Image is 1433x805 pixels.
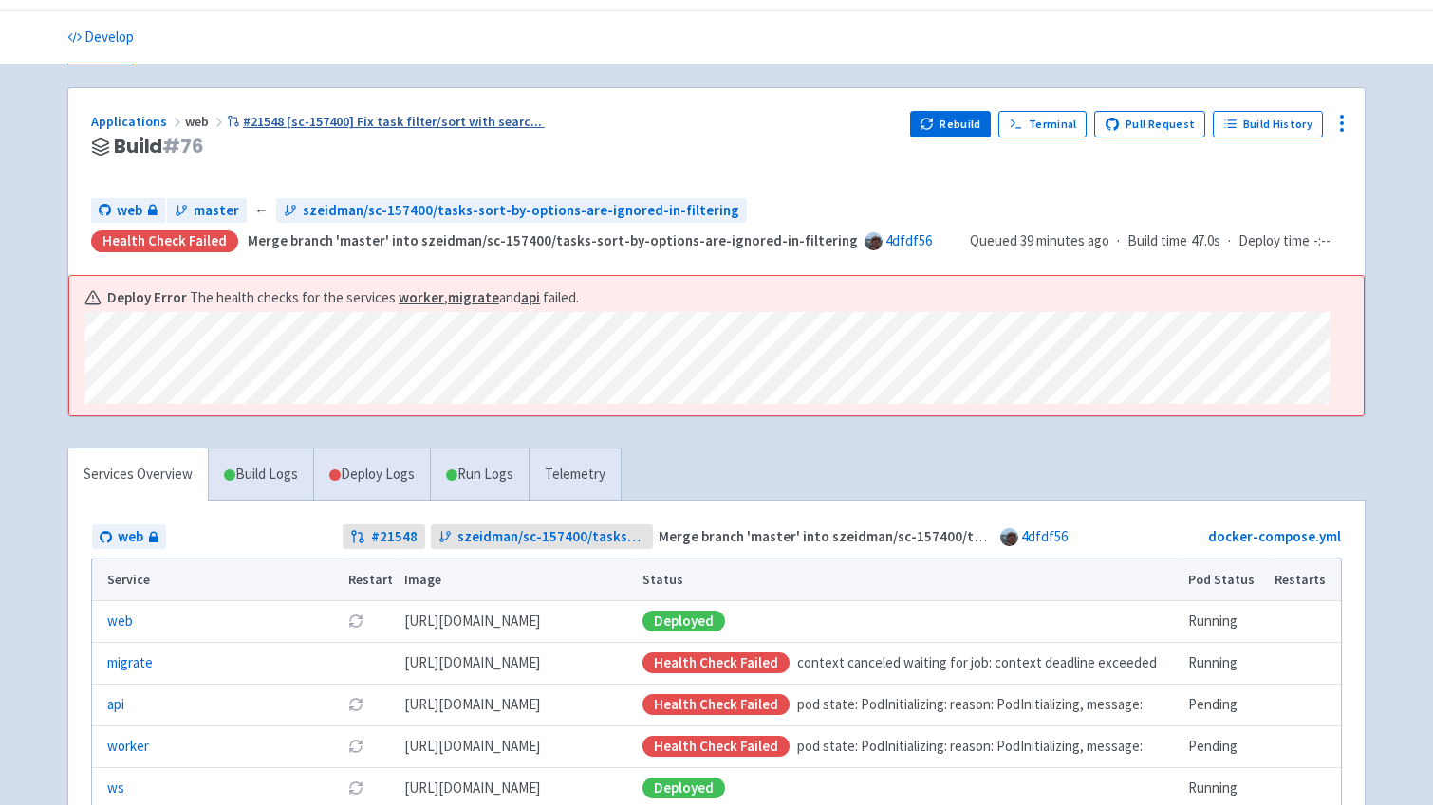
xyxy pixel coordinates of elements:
span: 47.0s [1191,230,1220,252]
span: -:-- [1313,230,1331,252]
th: Service [92,558,342,600]
button: Rebuild [910,111,992,137]
span: [DOMAIN_NAME][URL] [404,611,540,632]
th: Restarts [1269,558,1341,600]
strong: Merge branch 'master' into szeidman/sc-157400/tasks-sort-by-options-are-ignored-in-filtering [659,527,1269,545]
span: master [194,200,239,222]
a: 4dfdf56 [1021,527,1068,545]
a: web [92,524,166,550]
time: 39 minutes ago [1020,231,1109,249]
a: szeidman/sc-157400/tasks-sort-by-options-are-ignored-in-filtering [276,198,747,224]
span: Queued [970,231,1109,249]
span: web [118,526,143,548]
a: ws [107,778,124,799]
div: Health check failed [642,694,790,715]
span: szeidman/sc-157400/tasks-sort-by-options-are-ignored-in-filtering [303,200,739,222]
a: 4dfdf56 [885,231,932,249]
td: Pending [1182,684,1269,725]
div: Health check failed [91,230,238,252]
a: docker-compose.yml [1208,527,1341,545]
span: #21548 [sc-157400] Fix task filter/sort with searc ... [243,113,542,130]
span: [DOMAIN_NAME][URL] [404,778,540,799]
span: ← [254,200,269,222]
a: migrate [107,652,153,674]
a: #21548 [343,524,425,550]
span: [DOMAIN_NAME][URL] [404,652,540,674]
button: Restart pod [348,780,363,796]
button: Restart pod [348,697,363,712]
button: Restart pod [348,739,363,754]
th: Restart [342,558,399,600]
span: The health checks for the services , and failed. [190,287,579,309]
a: worker [399,288,444,306]
td: Pending [1182,725,1269,767]
td: Running [1182,642,1269,684]
div: Deployed [642,611,725,631]
a: master [167,198,247,224]
a: api [521,288,540,306]
a: Pull Request [1094,111,1205,137]
span: web [185,113,227,130]
a: Services Overview [68,448,208,501]
span: Build time [1127,230,1187,252]
div: · · [970,230,1342,252]
div: Deployed [642,778,725,798]
a: Applications [91,113,185,130]
a: migrate [448,288,499,306]
a: Build Logs [209,448,313,501]
a: szeidman/sc-157400/tasks-sort-by-options-are-ignored-in-filtering [431,524,654,550]
a: Telemetry [529,448,621,501]
div: pod state: PodInitializing: reason: PodInitializing, message: [642,694,1176,716]
div: Health check failed [642,736,790,757]
a: api [107,694,124,716]
span: Build [114,136,204,157]
a: Terminal [998,111,1087,137]
span: # 76 [162,133,204,159]
div: pod state: PodInitializing: reason: PodInitializing, message: [642,736,1176,758]
span: [DOMAIN_NAME][URL] [404,736,540,758]
th: Pod Status [1182,558,1269,600]
a: web [107,611,133,632]
span: [DOMAIN_NAME][URL] [404,694,540,716]
span: szeidman/sc-157400/tasks-sort-by-options-are-ignored-in-filtering [457,526,646,548]
strong: Merge branch 'master' into szeidman/sc-157400/tasks-sort-by-options-are-ignored-in-filtering [248,231,858,249]
a: worker [107,736,149,758]
div: context canceled waiting for job: context deadline exceeded [642,652,1176,674]
a: Build History [1213,111,1323,137]
a: #21548 [sc-157400] Fix task filter/sort with searc... [227,113,545,130]
span: Deploy time [1238,230,1310,252]
th: Image [399,558,637,600]
a: Deploy Logs [313,448,430,501]
button: Restart pod [348,613,363,629]
strong: # 21548 [371,526,418,548]
div: Health check failed [642,652,790,673]
a: Run Logs [430,448,529,501]
a: web [91,198,165,224]
td: Running [1182,600,1269,642]
th: Status [637,558,1182,600]
span: web [117,200,142,222]
a: Develop [67,11,134,64]
b: Deploy Error [107,287,187,309]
